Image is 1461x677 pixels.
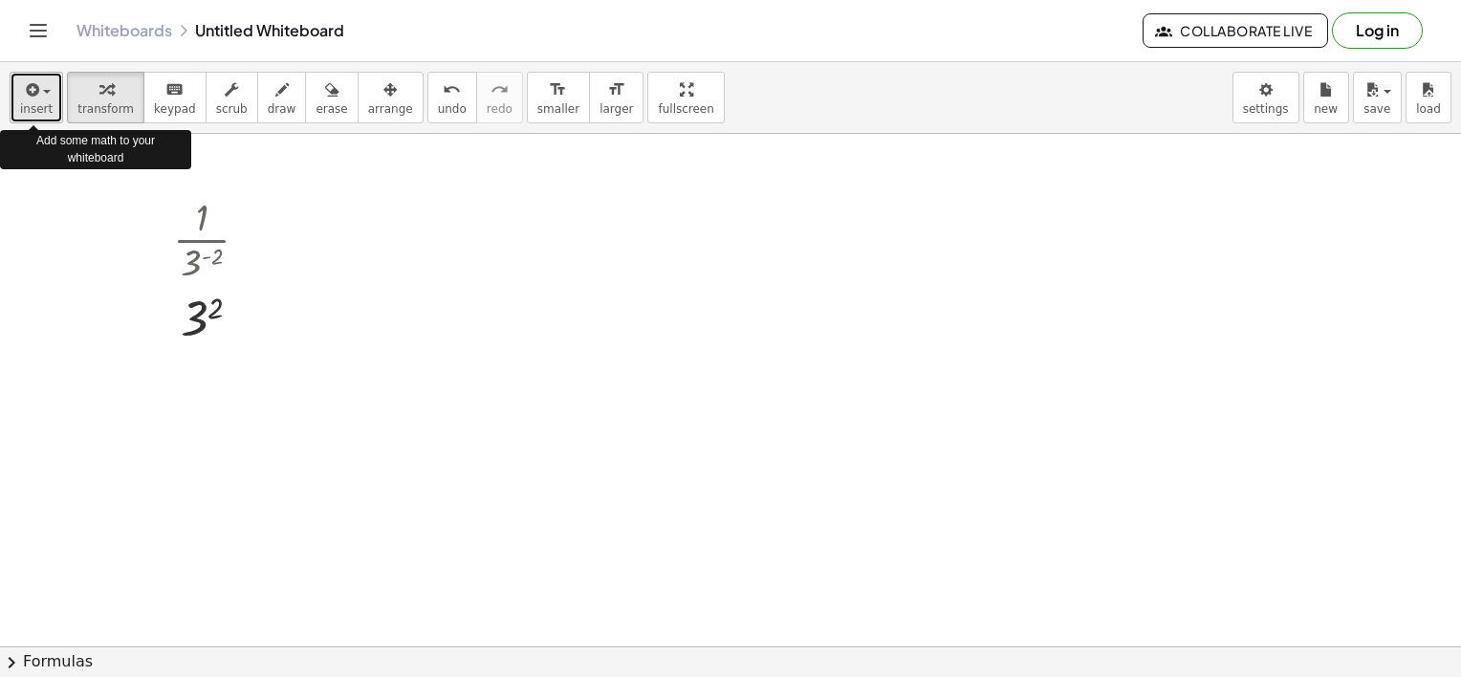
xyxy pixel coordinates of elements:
[647,72,724,123] button: fullscreen
[368,102,413,116] span: arrange
[143,72,207,123] button: keyboardkeypad
[1416,102,1441,116] span: load
[206,72,258,123] button: scrub
[154,102,196,116] span: keypad
[10,72,63,123] button: insert
[1363,102,1390,116] span: save
[23,15,54,46] button: Toggle navigation
[491,78,509,101] i: redo
[476,72,523,123] button: redoredo
[658,102,713,116] span: fullscreen
[316,102,347,116] span: erase
[358,72,424,123] button: arrange
[487,102,512,116] span: redo
[1232,72,1299,123] button: settings
[77,102,134,116] span: transform
[67,72,144,123] button: transform
[165,78,184,101] i: keyboard
[438,102,467,116] span: undo
[443,78,461,101] i: undo
[537,102,579,116] span: smaller
[1159,22,1312,39] span: Collaborate Live
[1406,72,1451,123] button: load
[1143,13,1328,48] button: Collaborate Live
[1314,102,1338,116] span: new
[607,78,625,101] i: format_size
[1332,12,1423,49] button: Log in
[1243,102,1289,116] span: settings
[427,72,477,123] button: undoundo
[1353,72,1402,123] button: save
[1303,72,1349,123] button: new
[216,102,248,116] span: scrub
[20,102,53,116] span: insert
[305,72,358,123] button: erase
[600,102,633,116] span: larger
[589,72,643,123] button: format_sizelarger
[549,78,567,101] i: format_size
[527,72,590,123] button: format_sizesmaller
[257,72,307,123] button: draw
[268,102,296,116] span: draw
[76,21,172,40] a: Whiteboards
